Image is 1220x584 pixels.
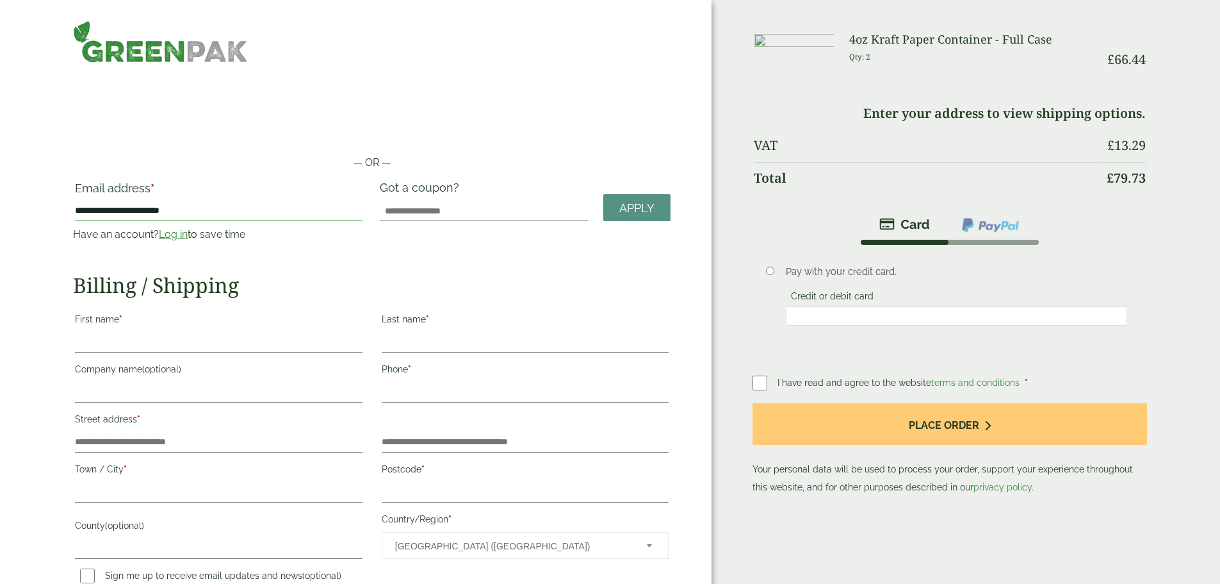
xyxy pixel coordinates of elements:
img: stripe.png [879,217,930,232]
label: Last name [382,310,669,332]
span: £ [1107,137,1114,154]
abbr: required [1025,378,1028,388]
th: Total [754,162,1097,194]
label: Country/Region [382,510,669,532]
bdi: 79.73 [1107,169,1146,187]
label: Town / City [75,460,362,482]
button: Place order [752,403,1146,445]
p: — OR — [73,155,671,171]
label: Credit or debit card [786,291,879,305]
a: Apply [603,194,671,222]
th: VAT [754,130,1097,161]
p: Pay with your credit card. [786,265,1127,279]
abbr: required [124,464,127,474]
span: £ [1107,169,1114,187]
abbr: required [421,464,425,474]
abbr: required [448,514,451,524]
iframe: Secure card payment input frame [790,310,1123,322]
abbr: required [408,364,411,374]
span: (optional) [302,571,341,581]
bdi: 66.44 [1107,51,1146,68]
span: £ [1107,51,1114,68]
span: Apply [619,201,655,215]
span: (optional) [142,364,181,374]
label: Phone [382,360,669,382]
bdi: 13.29 [1107,137,1146,154]
a: privacy policy [973,482,1032,492]
label: County [75,517,362,538]
img: GreenPak Supplies [73,21,248,63]
p: Your personal data will be used to process your order, support your experience throughout this we... [752,403,1146,496]
abbr: required [137,414,140,424]
td: Enter your address to view shipping options. [754,98,1145,129]
h3: 4oz Kraft Paper Container - Full Case [849,33,1097,47]
iframe: Secure payment button frame [73,114,671,140]
a: Log in [159,228,188,240]
span: Country/Region [382,532,669,559]
a: terms and conditions [931,378,1020,388]
span: I have read and agree to the website [777,378,1022,388]
label: Email address [75,183,362,201]
h2: Billing / Shipping [73,273,671,297]
label: Got a coupon? [380,181,464,201]
label: Postcode [382,460,669,482]
label: Company name [75,360,362,382]
span: (optional) [105,521,144,531]
label: First name [75,310,362,332]
img: ppcp-gateway.png [961,217,1020,233]
abbr: required [150,181,154,195]
label: Street address [75,410,362,432]
abbr: required [119,314,122,324]
p: Have an account? to save time [73,227,364,242]
abbr: required [426,314,429,324]
span: United Kingdom (UK) [395,533,630,560]
input: Sign me up to receive email updates and news(optional) [80,569,95,583]
small: Qty: 2 [849,52,870,62]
